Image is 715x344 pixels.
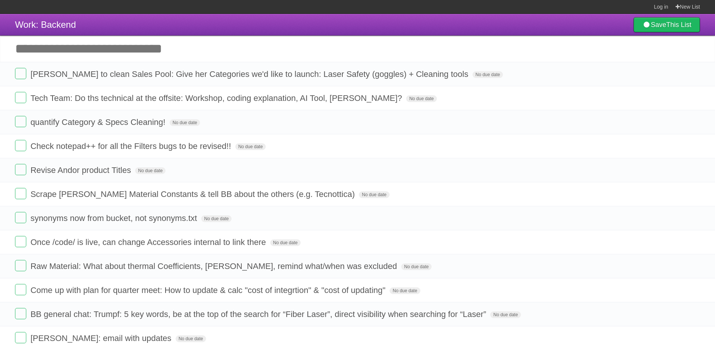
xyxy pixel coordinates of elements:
[135,167,166,174] span: No due date
[30,285,387,295] span: Come up with plan for quarter meet: How to update & calc "cost of integrtion" & "cost of updating"
[30,69,470,79] span: [PERSON_NAME] to clean Sales Pool: Give her Categories we'd like to launch: Laser Safety (goggles...
[201,215,232,222] span: No due date
[30,141,233,151] span: Check notepad++ for all the Filters bugs to be revised!!
[30,237,268,247] span: Once /code/ is live, can change Accessories internal to link there
[270,239,301,246] span: No due date
[15,68,26,79] label: Done
[176,335,206,342] span: No due date
[15,188,26,199] label: Done
[15,236,26,247] label: Done
[401,263,432,270] span: No due date
[15,260,26,271] label: Done
[235,143,266,150] span: No due date
[473,71,503,78] span: No due date
[30,117,167,127] span: quantify Category & Specs Cleaning!
[15,164,26,175] label: Done
[30,261,399,271] span: Raw Material: What about thermal Coefficients, [PERSON_NAME], remind what/when was excluded
[30,309,488,319] span: BB general chat: Trumpf: 5 key words, be at the top of the search for “Fiber Laser”, direct visib...
[666,21,691,29] b: This List
[30,333,173,343] span: [PERSON_NAME]: email with updates
[15,332,26,343] label: Done
[15,92,26,103] label: Done
[15,20,76,30] span: Work: Backend
[30,165,133,175] span: Revise Andor product Titles
[30,93,404,103] span: Tech Team: Do ths technical at the offsite: Workshop, coding explanation, AI Tool, [PERSON_NAME]?
[15,140,26,151] label: Done
[170,119,200,126] span: No due date
[15,308,26,319] label: Done
[30,189,357,199] span: Scrape [PERSON_NAME] Material Constants & tell BB about the others (e.g. Tecnottica)
[15,116,26,127] label: Done
[634,17,700,32] a: SaveThis List
[30,213,199,223] span: synonyms now from bucket, not synonyms.txt
[406,95,437,102] span: No due date
[390,287,420,294] span: No due date
[15,212,26,223] label: Done
[15,284,26,295] label: Done
[490,311,521,318] span: No due date
[359,191,389,198] span: No due date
